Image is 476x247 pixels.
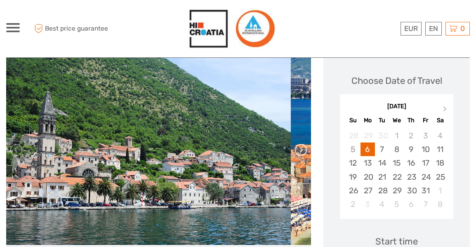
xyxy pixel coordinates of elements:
[418,129,433,142] div: Not available Friday, October 3rd, 2025
[418,115,433,126] div: Fr
[418,184,433,197] div: Choose Friday, October 31st, 2025
[439,104,452,118] button: Next Month
[433,156,447,170] div: Choose Saturday, October 18th, 2025
[342,129,450,211] div: month 2025-10
[346,142,360,156] div: Not available Sunday, October 5th, 2025
[418,170,433,184] div: Choose Friday, October 24th, 2025
[433,129,447,142] div: Not available Saturday, October 4th, 2025
[361,129,375,142] div: Not available Monday, September 29th, 2025
[389,197,404,211] div: Choose Wednesday, November 5th, 2025
[459,24,466,33] span: 0
[433,142,447,156] div: Choose Saturday, October 11th, 2025
[433,184,447,197] div: Choose Saturday, November 1st, 2025
[389,184,404,197] div: Choose Wednesday, October 29th, 2025
[389,170,404,184] div: Choose Wednesday, October 22nd, 2025
[389,142,404,156] div: Choose Wednesday, October 8th, 2025
[425,22,442,36] div: EN
[404,24,418,33] span: EUR
[404,184,418,197] div: Choose Thursday, October 30th, 2025
[389,156,404,170] div: Choose Wednesday, October 15th, 2025
[375,129,389,142] div: Not available Tuesday, September 30th, 2025
[418,156,433,170] div: Choose Friday, October 17th, 2025
[418,197,433,211] div: Choose Friday, November 7th, 2025
[375,184,389,197] div: Choose Tuesday, October 28th, 2025
[375,156,389,170] div: Choose Tuesday, October 14th, 2025
[375,197,389,211] div: Choose Tuesday, November 4th, 2025
[389,129,404,142] div: Not available Wednesday, October 1st, 2025
[6,55,291,245] img: 63029fa76d494b71836eab7baa53df5b_main_slider.jpg
[418,142,433,156] div: Choose Friday, October 10th, 2025
[404,115,418,126] div: Th
[346,184,360,197] div: Choose Sunday, October 26th, 2025
[346,156,360,170] div: Choose Sunday, October 12th, 2025
[188,8,275,49] img: 888-5733dce5-818b-4ada-984b-f0919fd9084a_logo_big.jpg
[433,197,447,211] div: Choose Saturday, November 8th, 2025
[346,170,360,184] div: Choose Sunday, October 19th, 2025
[346,197,360,211] div: Choose Sunday, November 2nd, 2025
[433,115,447,126] div: Sa
[351,74,442,87] div: Choose Date of Travel
[433,170,447,184] div: Choose Saturday, October 25th, 2025
[375,170,389,184] div: Choose Tuesday, October 21st, 2025
[346,115,360,126] div: Su
[32,22,122,36] span: Best price guarantee
[340,102,453,111] div: [DATE]
[361,142,375,156] div: Choose Monday, October 6th, 2025
[404,170,418,184] div: Choose Thursday, October 23rd, 2025
[404,197,418,211] div: Choose Thursday, November 6th, 2025
[361,115,375,126] div: Mo
[361,170,375,184] div: Choose Monday, October 20th, 2025
[404,142,418,156] div: Choose Thursday, October 9th, 2025
[361,197,375,211] div: Not available Monday, November 3rd, 2025
[361,184,375,197] div: Choose Monday, October 27th, 2025
[389,115,404,126] div: We
[346,129,360,142] div: Not available Sunday, September 28th, 2025
[404,129,418,142] div: Not available Thursday, October 2nd, 2025
[375,142,389,156] div: Choose Tuesday, October 7th, 2025
[375,115,389,126] div: Tu
[361,156,375,170] div: Choose Monday, October 13th, 2025
[404,156,418,170] div: Choose Thursday, October 16th, 2025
